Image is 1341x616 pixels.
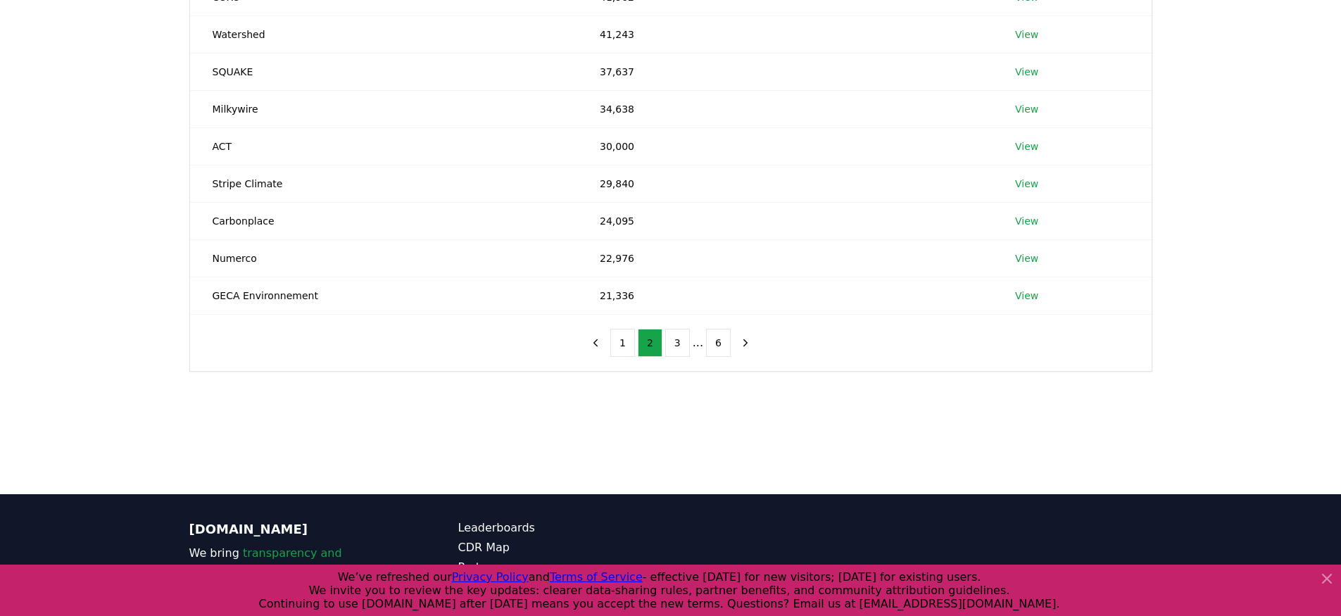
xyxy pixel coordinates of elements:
[458,520,671,536] a: Leaderboards
[1015,139,1038,153] a: View
[458,539,671,556] a: CDR Map
[1015,65,1038,79] a: View
[577,202,993,239] td: 24,095
[1015,27,1038,42] a: View
[1015,251,1038,265] a: View
[665,329,690,357] button: 3
[1015,289,1038,303] a: View
[693,334,703,351] li: ...
[458,559,671,576] a: Partners
[577,277,993,314] td: 21,336
[1015,102,1038,116] a: View
[734,329,757,357] button: next page
[638,329,662,357] button: 2
[190,277,578,314] td: GECA Environnement
[1015,177,1038,191] a: View
[189,546,342,577] span: transparency and accountability
[577,239,993,277] td: 22,976
[190,53,578,90] td: SQUAKE
[577,90,993,127] td: 34,638
[577,53,993,90] td: 37,637
[190,202,578,239] td: Carbonplace
[610,329,635,357] button: 1
[190,90,578,127] td: Milkywire
[189,545,402,596] p: We bring to the durable carbon removal market
[577,15,993,53] td: 41,243
[584,329,607,357] button: previous page
[577,127,993,165] td: 30,000
[706,329,731,357] button: 6
[577,165,993,202] td: 29,840
[189,520,402,539] p: [DOMAIN_NAME]
[190,15,578,53] td: Watershed
[190,127,578,165] td: ACT
[190,239,578,277] td: Numerco
[1015,214,1038,228] a: View
[190,165,578,202] td: Stripe Climate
